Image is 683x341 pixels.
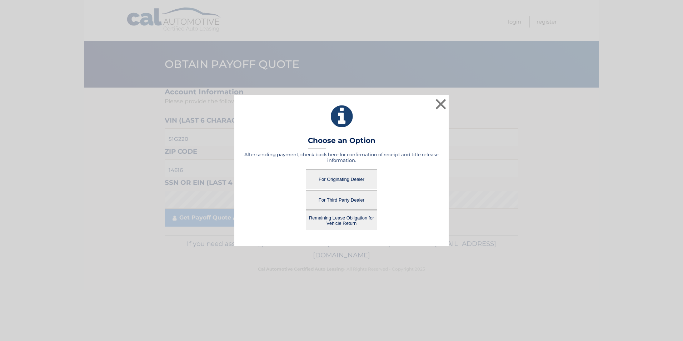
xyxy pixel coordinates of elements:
[306,190,377,210] button: For Third Party Dealer
[306,211,377,230] button: Remaining Lease Obligation for Vehicle Return
[243,152,440,163] h5: After sending payment, check back here for confirmation of receipt and title release information.
[308,136,375,149] h3: Choose an Option
[434,97,448,111] button: ×
[306,169,377,189] button: For Originating Dealer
